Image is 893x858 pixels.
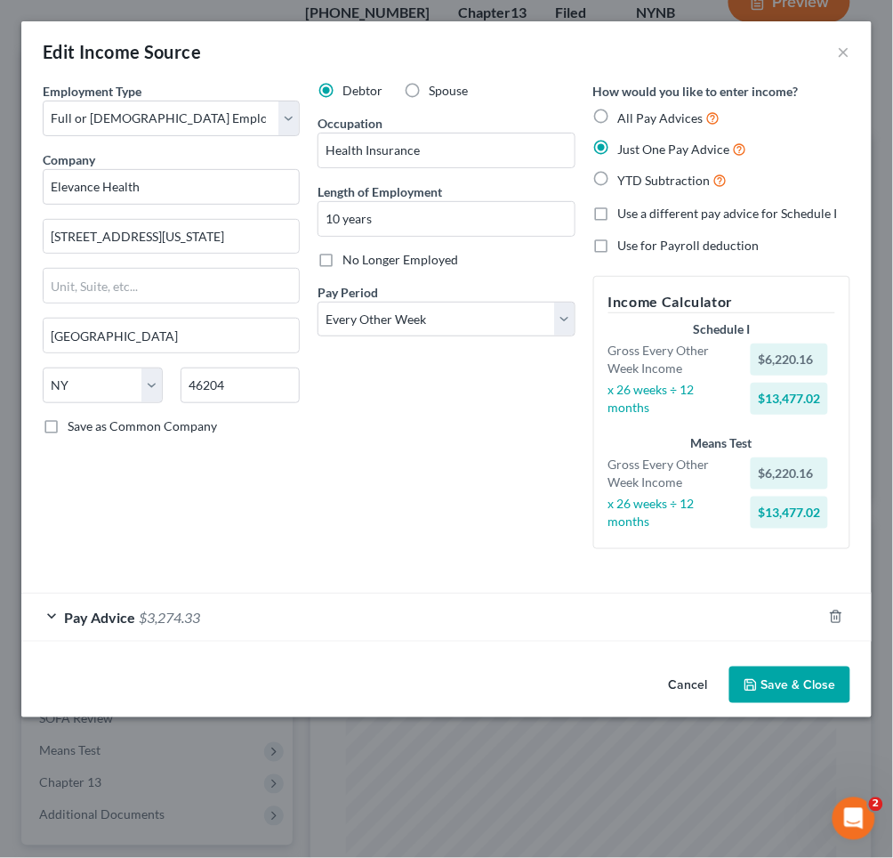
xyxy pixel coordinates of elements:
h5: Income Calculator [608,291,835,313]
span: Use for Payroll deduction [618,238,760,253]
span: 2 [869,797,883,812]
label: Occupation [318,114,382,133]
span: Company [43,152,95,167]
button: × [838,41,850,62]
input: Unit, Suite, etc... [44,269,299,303]
input: -- [318,134,574,167]
div: Means Test [608,434,835,452]
button: Cancel [655,668,722,704]
div: $13,477.02 [751,497,828,529]
span: Pay Period [318,285,378,300]
span: Save as Common Company [68,418,217,433]
span: Employment Type [43,84,141,99]
span: Use a different pay advice for Schedule I [618,206,838,221]
input: Enter city... [44,319,299,352]
div: $6,220.16 [751,457,828,490]
div: Edit Income Source [43,39,201,64]
span: YTD Subtraction [618,173,711,188]
iframe: Intercom live chat [833,797,875,840]
div: $13,477.02 [751,383,828,415]
span: No Longer Employed [342,252,458,267]
span: All Pay Advices [618,110,704,125]
div: x 26 weeks ÷ 12 months [599,381,743,417]
span: Just One Pay Advice [618,142,730,157]
div: $6,220.16 [751,344,828,376]
div: Gross Every Other Week Income [599,456,743,491]
input: Enter address... [44,220,299,254]
label: Length of Employment [318,182,442,201]
div: Schedule I [608,320,835,338]
button: Save & Close [729,667,850,704]
span: $3,274.33 [139,609,200,626]
input: Enter zip... [181,368,301,403]
span: Pay Advice [64,609,135,626]
input: ex: 2 years [318,202,574,236]
span: Spouse [429,83,468,98]
input: Search company by name... [43,169,300,205]
div: Gross Every Other Week Income [599,342,743,377]
label: How would you like to enter income? [593,82,799,101]
div: x 26 weeks ÷ 12 months [599,495,743,530]
span: Debtor [342,83,382,98]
